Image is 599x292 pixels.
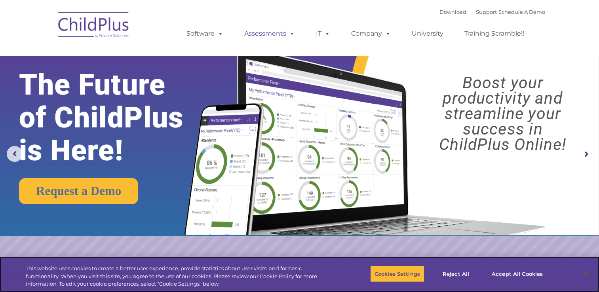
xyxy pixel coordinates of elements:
[54,6,133,46] img: ChildPlus by Procare Solutions
[110,85,144,91] span: Phone number
[578,265,595,283] button: Close
[19,178,138,204] a: Request a Demo
[498,9,545,15] a: Schedule A Demo
[343,26,399,42] a: Company
[26,265,329,288] div: This website uses cookies to create a better user experience, provide statistics about user visit...
[236,26,303,42] a: Assessments
[456,26,532,42] a: Training Scramble!!
[487,265,547,282] button: Accept All Cookies
[431,265,481,282] button: Reject All
[179,26,231,42] a: Software
[110,52,134,58] span: Last name
[439,9,466,15] a: Download
[476,9,497,15] a: Support
[308,26,338,42] a: IT
[439,9,545,15] font: |
[404,26,451,42] a: University
[414,75,591,152] rs-layer: Boost your productivity and streamline your success in ChildPlus Online!
[370,265,424,282] button: Cookies Settings
[19,68,210,167] rs-layer: The Future of ChildPlus is Here!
